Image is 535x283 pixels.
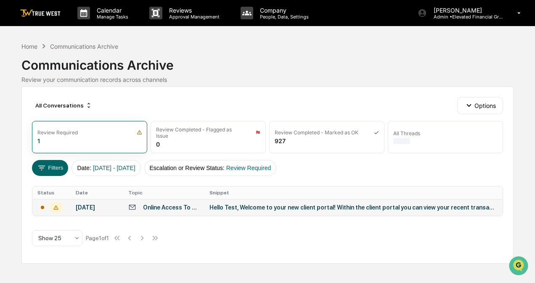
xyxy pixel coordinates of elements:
[50,43,118,50] div: Communications Archive
[162,14,224,20] p: Approval Management
[156,141,160,148] div: 0
[374,130,379,135] img: icon
[32,186,71,199] th: Status
[123,186,205,199] th: Topic
[204,186,503,199] th: Snippet
[143,204,200,211] div: Online Access To View Your Account Information
[457,97,503,114] button: Options
[17,121,53,130] span: Data Lookup
[32,160,69,176] button: Filters
[393,130,420,136] div: All Threads
[275,137,286,144] div: 927
[29,64,138,72] div: Start new chat
[8,122,15,129] div: 🔎
[21,76,514,83] div: Review your communication records across channels
[76,204,118,211] div: [DATE]
[5,118,56,133] a: 🔎Data Lookup
[58,102,108,117] a: 🗄️Attestations
[86,235,109,241] div: Page 1 of 1
[162,7,224,14] p: Reviews
[427,7,505,14] p: [PERSON_NAME]
[508,255,531,278] iframe: Open customer support
[137,130,142,135] img: icon
[156,126,245,139] div: Review Completed - Flagged as Issue
[275,129,358,136] div: Review Completed - Marked as OK
[21,43,37,50] div: Home
[17,105,54,114] span: Preclearance
[21,51,514,73] div: Communications Archive
[427,14,505,20] p: Admin • Elevated Financial Group
[61,106,68,113] div: 🗄️
[253,7,313,14] p: Company
[253,14,313,20] p: People, Data, Settings
[84,142,102,148] span: Pylon
[5,102,58,117] a: 🖐️Preclearance
[255,130,260,135] img: icon
[226,165,271,171] span: Review Required
[143,66,153,76] button: Start new chat
[32,99,95,112] div: All Conversations
[71,186,123,199] th: Date
[29,72,106,79] div: We're available if you need us!
[69,105,104,114] span: Attestations
[90,14,132,20] p: Manage Tasks
[8,64,24,79] img: 1746055101610-c473b297-6a78-478c-a979-82029cc54cd1
[37,137,40,144] div: 1
[8,106,15,113] div: 🖐️
[20,9,61,17] img: logo
[90,7,132,14] p: Calendar
[8,17,153,31] p: How can we help?
[93,165,135,171] span: [DATE] - [DATE]
[209,204,498,211] div: Hello Test, Welcome to your new client portal! Within the client portal you can view your recent ...
[37,129,78,136] div: Review Required
[144,160,277,176] button: Escalation or Review Status:Review Required
[72,160,140,176] button: Date:[DATE] - [DATE]
[59,141,102,148] a: Powered byPylon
